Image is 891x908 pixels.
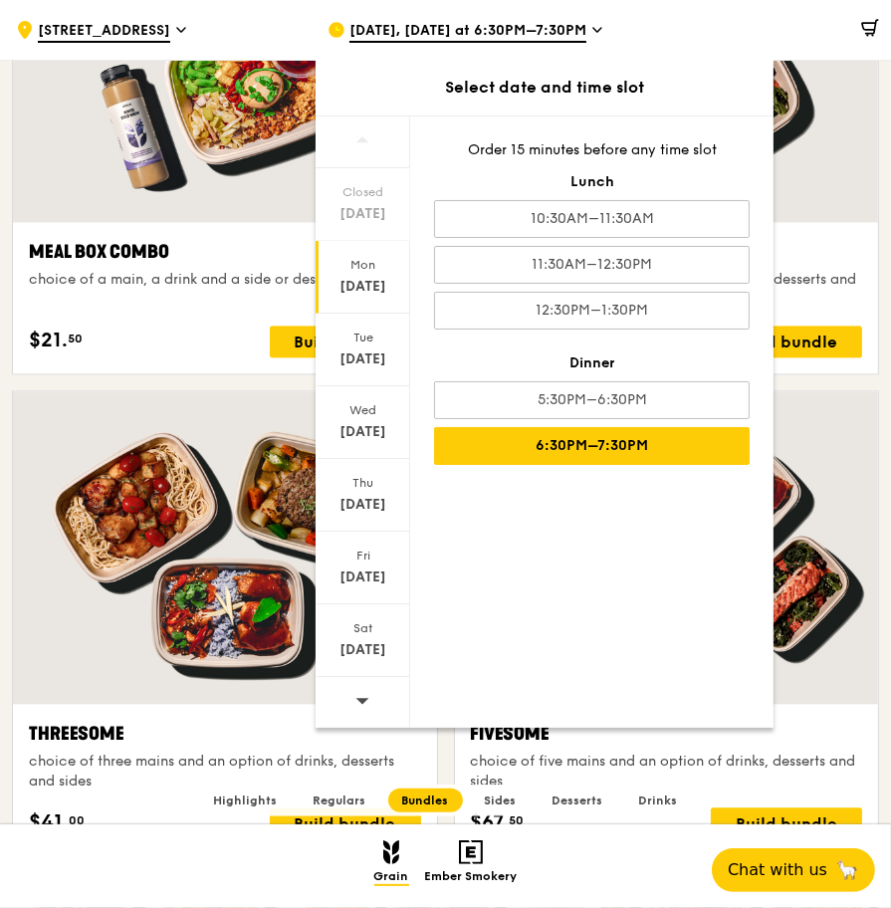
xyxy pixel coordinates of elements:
img: Ember Smokery mobile logo [459,840,483,864]
div: Thu [319,475,407,491]
img: Grain mobile logo [383,840,400,864]
div: Build bundle [711,807,862,839]
div: [DATE] [319,422,407,442]
div: choice of three mains and an option of drinks, desserts and sides [29,752,421,792]
div: Build bundle [711,326,862,357]
div: Order 15 minutes before any time slot [434,140,750,160]
div: Fri [319,548,407,564]
button: Chat with us🦙 [712,848,875,892]
div: Dinner [434,353,750,373]
div: [DATE] [319,495,407,515]
span: $21. [29,326,68,355]
div: 12:30PM–1:30PM [434,292,750,330]
span: 50 [510,812,525,828]
div: [DATE] [319,349,407,369]
div: Lunch [434,172,750,192]
div: Fivesome [471,720,863,748]
span: [DATE], [DATE] at 6:30PM–7:30PM [349,21,586,43]
div: choice of five mains and an option of drinks, desserts and sides [471,752,863,792]
span: [STREET_ADDRESS] [38,21,170,43]
div: 10:30AM–11:30AM [434,200,750,238]
div: Wed [319,402,407,418]
div: Build bundle [270,326,421,357]
div: choice of a main, a drink and a side or dessert [29,270,421,290]
span: 🦙 [835,858,859,882]
div: [DATE] [319,277,407,297]
div: 6:30PM–7:30PM [434,427,750,465]
span: Grain [374,869,409,886]
div: Closed [319,184,407,200]
span: Ember Smokery [425,869,518,886]
div: [DATE] [319,567,407,587]
div: [DATE] [319,204,407,224]
span: $67. [471,807,510,837]
div: Meal Box Combo [29,238,421,266]
div: Tue [319,330,407,345]
div: Mon [319,257,407,273]
span: 50 [68,331,83,346]
div: Sat [319,620,407,636]
div: Select date and time slot [316,76,774,100]
div: Threesome [29,720,421,748]
span: $41. [29,807,69,837]
span: Chat with us [728,858,827,882]
div: 11:30AM–12:30PM [434,246,750,284]
div: Build bundle [270,807,421,839]
div: [DATE] [319,640,407,660]
div: 5:30PM–6:30PM [434,381,750,419]
span: 00 [69,812,85,828]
